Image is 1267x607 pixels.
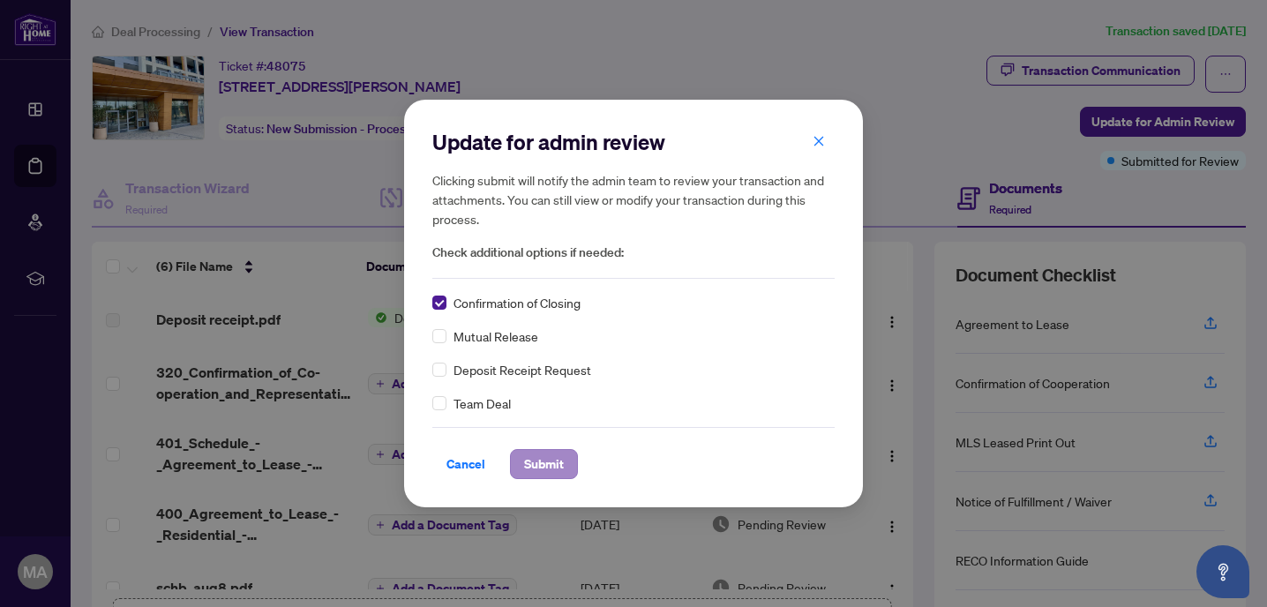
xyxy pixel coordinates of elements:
span: Team Deal [454,393,511,413]
h2: Update for admin review [432,128,835,156]
button: Submit [510,449,578,479]
span: Confirmation of Closing [454,293,581,312]
span: Deposit Receipt Request [454,360,591,379]
span: Submit [524,450,564,478]
h5: Clicking submit will notify the admin team to review your transaction and attachments. You can st... [432,170,835,229]
button: Open asap [1196,545,1249,598]
span: Mutual Release [454,326,538,346]
span: close [813,135,825,147]
span: Cancel [446,450,485,478]
button: Cancel [432,449,499,479]
span: Check additional options if needed: [432,243,835,263]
